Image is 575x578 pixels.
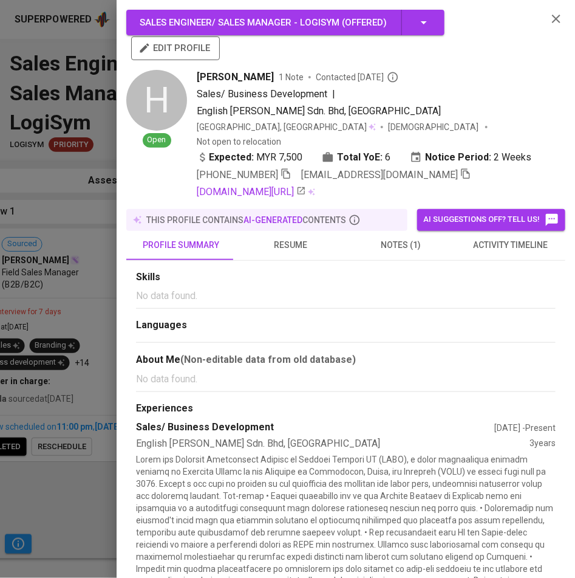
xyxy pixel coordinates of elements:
span: [PERSON_NAME] [197,70,274,84]
span: [EMAIL_ADDRESS][DOMAIN_NAME] [301,169,458,181]
div: 3 years [529,437,556,451]
span: Open [143,134,171,146]
p: Not open to relocation [197,136,281,148]
button: edit profile [131,36,220,60]
button: AI suggestions off? Tell us! [417,209,565,231]
span: resume [243,238,339,253]
span: AI-generated [243,215,302,225]
svg: By Malaysia recruiter [387,71,399,83]
span: Contacted [DATE] [316,71,399,83]
div: 2 Weeks [410,150,531,165]
a: edit profile [131,43,220,52]
span: | [332,87,335,101]
span: 1 Note [279,71,304,83]
span: English [PERSON_NAME] Sdn. Bhd, [GEOGRAPHIC_DATA] [197,105,441,117]
b: Notice Period: [425,150,491,165]
span: AI suggestions off? Tell us! [423,213,559,227]
span: Sales Engineer/ Sales Manager - LogiSym ( Offered ) [140,17,387,28]
b: (Non-editable data from old database) [180,354,356,365]
span: notes (1) [353,238,449,253]
span: Sales/ Business Development [197,88,327,100]
div: About Me [136,353,556,367]
div: H [126,70,187,131]
button: Sales Engineer/ Sales Manager - LogiSym (Offered) [126,10,444,35]
p: No data found. [136,372,556,387]
div: MYR 7,500 [197,150,302,165]
b: Expected: [209,150,254,165]
span: edit profile [141,40,210,56]
span: [DEMOGRAPHIC_DATA] [388,121,480,133]
b: Total YoE: [337,150,383,165]
div: [DATE] - Present [494,422,556,434]
span: profile summary [134,238,229,253]
div: Languages [136,318,556,332]
a: [DOMAIN_NAME][URL] [197,185,306,199]
div: Experiences [136,402,556,416]
div: Sales/ Business Development [136,421,494,435]
div: Skills [136,270,556,284]
p: No data found. [136,289,556,303]
div: [GEOGRAPHIC_DATA], [GEOGRAPHIC_DATA] [197,121,376,133]
div: English [PERSON_NAME] Sdn. Bhd, [GEOGRAPHIC_DATA] [136,437,529,451]
span: 6 [385,150,390,165]
span: activity timeline [463,238,558,253]
p: this profile contains contents [146,214,346,226]
span: [PHONE_NUMBER] [197,169,278,181]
